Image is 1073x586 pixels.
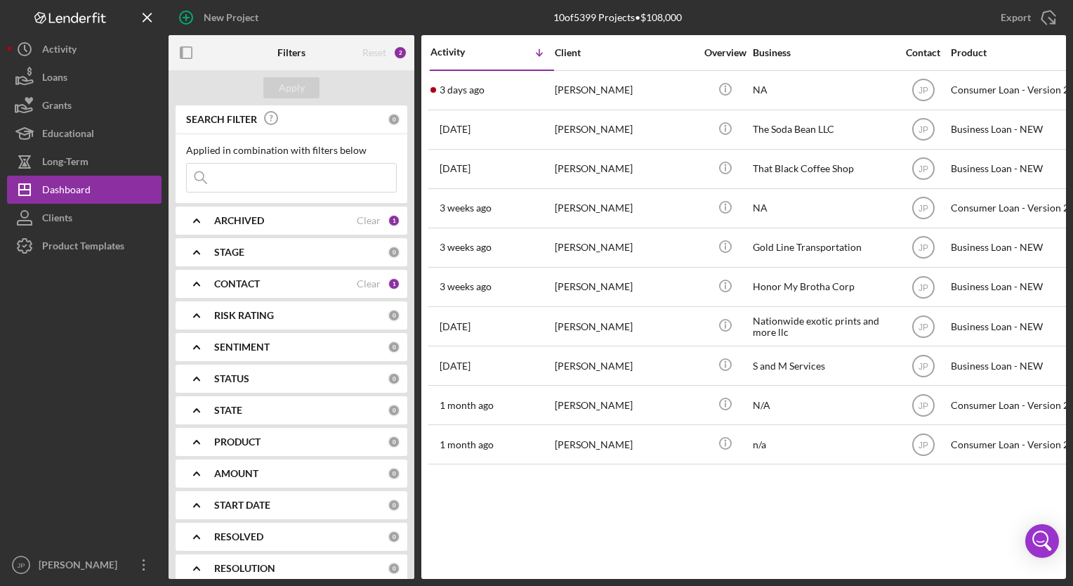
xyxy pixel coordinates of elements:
[214,278,260,289] b: CONTACT
[555,72,695,109] div: [PERSON_NAME]
[918,322,928,332] text: JP
[7,176,162,204] button: Dashboard
[214,405,242,416] b: STATE
[440,242,492,253] time: 2025-08-11 00:01
[42,204,72,235] div: Clients
[7,204,162,232] button: Clients
[440,360,470,372] time: 2025-08-08 15:36
[918,125,928,135] text: JP
[440,400,494,411] time: 2025-07-28 18:55
[388,562,400,575] div: 0
[753,190,893,227] div: NA
[555,426,695,463] div: [PERSON_NAME]
[753,308,893,345] div: Nationwide exotic prints and more llc
[753,111,893,148] div: The Soda Bean LLC
[186,145,397,156] div: Applied in combination with filters below
[388,246,400,259] div: 0
[440,281,492,292] time: 2025-08-10 23:55
[553,12,682,23] div: 10 of 5399 Projects • $108,000
[699,47,751,58] div: Overview
[214,341,270,353] b: SENTIMENT
[42,148,88,179] div: Long-Term
[918,401,928,410] text: JP
[7,35,162,63] button: Activity
[440,124,470,135] time: 2025-08-26 23:17
[1001,4,1031,32] div: Export
[753,347,893,384] div: S and M Services
[555,190,695,227] div: [PERSON_NAME]
[555,229,695,266] div: [PERSON_NAME]
[17,561,25,569] text: JP
[42,35,77,67] div: Activity
[263,77,320,98] button: Apply
[169,4,272,32] button: New Project
[7,148,162,176] button: Long-Term
[388,113,400,126] div: 0
[42,176,91,207] div: Dashboard
[555,308,695,345] div: [PERSON_NAME]
[357,278,381,289] div: Clear
[204,4,258,32] div: New Project
[753,426,893,463] div: n/a
[897,47,949,58] div: Contact
[7,551,162,579] button: JP[PERSON_NAME]
[388,467,400,480] div: 0
[42,91,72,123] div: Grants
[440,163,470,174] time: 2025-08-25 15:52
[388,372,400,385] div: 0
[388,309,400,322] div: 0
[214,436,261,448] b: PRODUCT
[1025,524,1059,558] div: Open Intercom Messenger
[440,439,494,450] time: 2025-07-22 19:40
[555,150,695,188] div: [PERSON_NAME]
[555,268,695,306] div: [PERSON_NAME]
[214,500,270,511] b: START DATE
[555,347,695,384] div: [PERSON_NAME]
[753,47,893,58] div: Business
[7,232,162,260] button: Product Templates
[7,91,162,119] button: Grants
[753,386,893,424] div: N/A
[214,215,264,226] b: ARCHIVED
[214,310,274,321] b: RISK RATING
[753,229,893,266] div: Gold Line Transportation
[388,404,400,417] div: 0
[918,164,928,174] text: JP
[753,72,893,109] div: NA
[214,563,275,574] b: RESOLUTION
[918,282,928,292] text: JP
[440,84,485,96] time: 2025-08-30 20:33
[555,47,695,58] div: Client
[214,531,263,542] b: RESOLVED
[7,119,162,148] button: Educational
[214,468,258,479] b: AMOUNT
[35,551,126,582] div: [PERSON_NAME]
[393,46,407,60] div: 2
[277,47,305,58] b: Filters
[186,114,257,125] b: SEARCH FILTER
[753,150,893,188] div: That Black Coffee Shop
[388,499,400,512] div: 0
[357,215,381,226] div: Clear
[362,47,386,58] div: Reset
[918,86,928,96] text: JP
[440,202,492,214] time: 2025-08-11 00:10
[388,278,400,290] div: 1
[42,119,94,151] div: Educational
[918,243,928,253] text: JP
[555,386,695,424] div: [PERSON_NAME]
[388,214,400,227] div: 1
[388,341,400,353] div: 0
[7,63,162,91] button: Loans
[42,63,67,95] div: Loans
[214,373,249,384] b: STATUS
[388,436,400,448] div: 0
[42,232,124,263] div: Product Templates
